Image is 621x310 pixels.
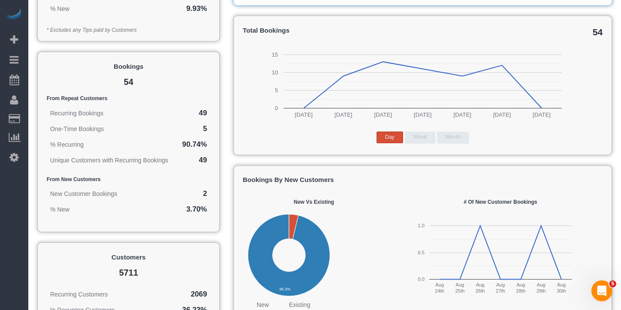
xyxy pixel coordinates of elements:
li: Existing [273,300,312,309]
h4: Bookings by New Customers [243,176,603,184]
text: [DATE] [295,111,313,118]
button: Day [377,131,403,143]
text: 27th [495,288,505,293]
svg: A chart. [398,209,603,296]
text: Aug [557,282,566,287]
td: % New [47,202,166,217]
li: New [241,300,271,309]
text: 28th [516,288,525,293]
td: One-Time Bookings [47,121,177,137]
h2: 54 [47,77,210,87]
td: Unique Customers with Recurring Bookings [47,152,177,168]
td: 2069 [160,286,210,302]
span: 54 [593,27,603,37]
text: [DATE] [454,111,472,118]
text: 26th [475,288,485,293]
td: 5 [177,121,210,137]
text: 30th [557,288,566,293]
text: 1.0 [417,223,424,228]
text: 25th [455,288,464,293]
h2: 5711 [47,268,210,278]
td: 49 [177,105,210,121]
text: [DATE] [533,111,551,118]
button: Month [437,131,469,143]
td: % Recurring [47,137,177,152]
text: [DATE] [414,111,432,118]
text: Aug [476,282,485,287]
td: % New [47,1,125,17]
text: Aug [435,282,444,287]
text: Aug [537,282,546,287]
text: 5 [275,87,278,94]
svg: A chart. [243,38,603,125]
h5: # of New Customer Bookings [398,199,603,205]
h5: From New Customers [47,177,210,182]
button: Week [405,131,435,143]
text: Aug [496,282,505,287]
text: [DATE] [335,111,353,118]
td: 9.93% [125,1,210,17]
span: 5 [609,280,616,287]
h4: Total Bookings [243,27,603,34]
text: [DATE] [374,111,392,118]
text: 24th [435,288,444,293]
h5: New vs Existing [243,199,385,205]
text: 15 [272,51,278,58]
svg: A chart. [243,209,334,300]
text: 0.0 [417,276,424,282]
text: 0 [275,105,278,111]
td: New Customer Bookings [47,186,166,202]
td: 2 [166,186,210,202]
text: 96.3% [279,287,291,291]
em: * Excludes any Tips paid by Customers [47,27,137,33]
text: 29th [536,288,546,293]
img: Automaid Logo [5,9,23,21]
text: 10 [272,69,278,76]
td: 90.74% [177,137,210,152]
td: Recurring Bookings [47,105,177,121]
td: Recurring Customers [47,286,160,302]
h5: From Repeat Customers [47,96,210,101]
h4: Customers [47,254,210,261]
td: 3.70% [166,202,210,217]
text: Aug [516,282,525,287]
iframe: Intercom live chat [591,280,612,301]
h4: Bookings [47,63,210,71]
text: Aug [455,282,464,287]
text: 0.5 [417,250,424,255]
td: 49 [177,152,210,168]
text: [DATE] [493,111,511,118]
